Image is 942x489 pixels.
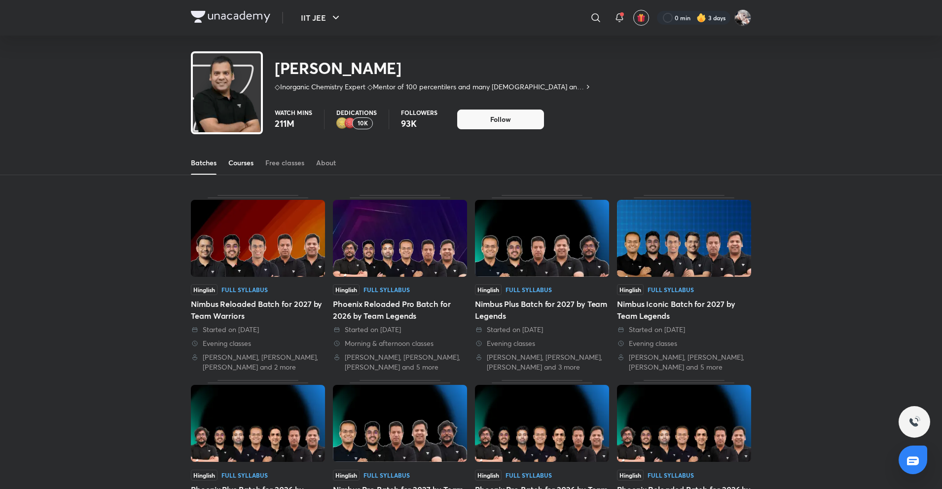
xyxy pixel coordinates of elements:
[363,287,410,293] div: Full Syllabus
[475,339,609,348] div: Evening classes
[506,287,552,293] div: Full Syllabus
[475,200,609,277] img: Thumbnail
[333,284,360,295] span: Hinglish
[265,151,304,175] a: Free classes
[275,117,312,129] p: 211M
[617,352,751,372] div: Vineet Loomba, Brijesh Jindal, Prashant Jain and 5 more
[191,11,270,23] img: Company Logo
[191,339,325,348] div: Evening classes
[191,298,325,322] div: Nimbus Reloaded Batch for 2027 by Team Warriors
[617,470,644,481] span: Hinglish
[333,352,467,372] div: Vineet Loomba, Brijesh Jindal, Pankaj Singh and 5 more
[333,385,467,462] img: Thumbnail
[908,416,920,428] img: ttu
[191,151,217,175] a: Batches
[333,298,467,322] div: Phoenix Reloaded Pro Batch for 2026 by Team Legends
[221,287,268,293] div: Full Syllabus
[295,8,348,28] button: IIT JEE
[475,325,609,335] div: Started on 15 Jul 2025
[228,158,254,168] div: Courses
[333,195,467,372] div: Phoenix Reloaded Pro Batch for 2026 by Team Legends
[734,9,751,26] img: Navin Raj
[275,82,584,92] p: ◇Inorganic Chemistry Expert ◇Mentor of 100 percentilers and many [DEMOGRAPHIC_DATA] and nitian ◇1...
[648,287,694,293] div: Full Syllabus
[316,151,336,175] a: About
[191,352,325,372] div: Brijesh Jindal, Prashant Jain, Piyush Maheshwari and 2 more
[617,284,644,295] span: Hinglish
[191,11,270,25] a: Company Logo
[316,158,336,168] div: About
[333,470,360,481] span: Hinglish
[617,195,751,372] div: Nimbus Iconic Batch for 2027 by Team Legends
[648,472,694,478] div: Full Syllabus
[475,385,609,462] img: Thumbnail
[475,195,609,372] div: Nimbus Plus Batch for 2027 by Team Legends
[617,298,751,322] div: Nimbus Iconic Batch for 2027 by Team Legends
[696,13,706,23] img: streak
[617,200,751,277] img: Thumbnail
[475,470,502,481] span: Hinglish
[401,117,437,129] p: 93K
[617,339,751,348] div: Evening classes
[344,117,356,129] img: educator badge1
[228,151,254,175] a: Courses
[265,158,304,168] div: Free classes
[275,58,592,78] h2: [PERSON_NAME]
[191,200,325,277] img: Thumbnail
[336,117,348,129] img: educator badge2
[490,114,511,124] span: Follow
[191,284,217,295] span: Hinglish
[401,110,437,115] p: Followers
[475,352,609,372] div: Vineet Loomba, Brijesh Jindal, Pankaj Singh and 3 more
[333,200,467,277] img: Thumbnail
[191,385,325,462] img: Thumbnail
[275,110,312,115] p: Watch mins
[336,110,377,115] p: Dedications
[333,339,467,348] div: Morning & afternoon classes
[191,158,217,168] div: Batches
[333,325,467,335] div: Started on 13 Sep 2025
[506,472,552,478] div: Full Syllabus
[617,385,751,462] img: Thumbnail
[191,325,325,335] div: Started on 26 Sep 2025
[191,470,217,481] span: Hinglish
[457,110,544,129] button: Follow
[617,325,751,335] div: Started on 20 Jun 2025
[475,284,502,295] span: Hinglish
[191,195,325,372] div: Nimbus Reloaded Batch for 2027 by Team Warriors
[633,10,649,26] button: avatar
[193,55,261,145] img: class
[363,472,410,478] div: Full Syllabus
[475,298,609,322] div: Nimbus Plus Batch for 2027 by Team Legends
[221,472,268,478] div: Full Syllabus
[358,120,368,127] p: 10K
[637,13,646,22] img: avatar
